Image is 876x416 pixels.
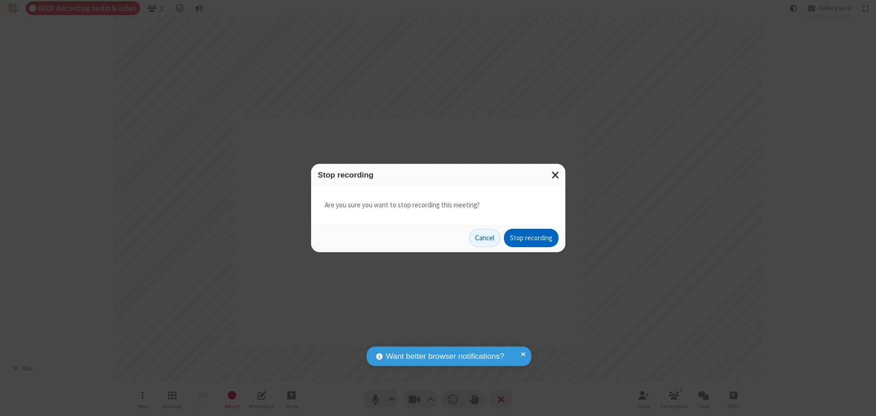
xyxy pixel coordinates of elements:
span: Want better browser notifications? [386,351,504,362]
h3: Stop recording [318,171,558,179]
button: Close modal [546,164,565,186]
button: Cancel [469,229,500,247]
div: Are you sure you want to stop recording this meeting? [311,186,565,224]
button: Stop recording [504,229,558,247]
